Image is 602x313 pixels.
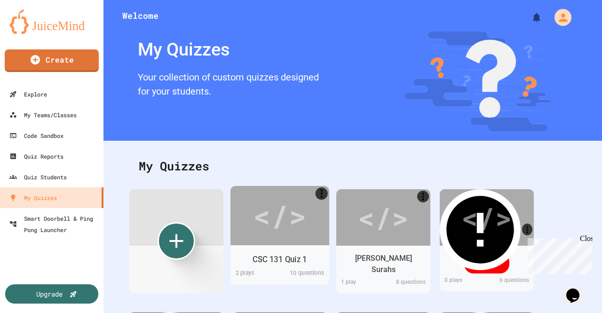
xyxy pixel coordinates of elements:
[524,234,593,274] iframe: chat widget
[9,192,57,203] div: My Quizzes
[133,32,324,68] div: My Quizzes
[253,253,307,265] div: CSC 131 Quiz 1
[461,196,512,239] div: </>
[487,276,534,287] div: 6 questions
[440,189,521,270] svg: Quiz contains incomplete questions!
[5,49,99,72] a: Create
[133,68,324,103] div: Your collection of custom quizzes designed for your students.
[514,9,545,25] div: My Notifications
[343,253,423,275] div: [PERSON_NAME] Surahs
[9,213,100,235] div: Smart Doorbell & Ping Pong Launcher
[158,222,195,260] div: Create new
[9,151,63,162] div: Quiz Reports
[404,32,551,131] img: banner-image-my-quizzes.png
[4,4,65,60] div: Chat with us now!Close
[9,130,63,141] div: Code Sandbox
[36,289,63,299] div: Upgrade
[383,278,430,289] div: 8 questions
[336,278,383,289] div: 1 play
[9,88,47,100] div: Explore
[440,276,487,287] div: 0 play s
[9,171,67,183] div: Quiz Students
[545,7,574,28] div: My Account
[562,275,593,304] iframe: chat widget
[522,224,532,235] a: More
[9,9,94,34] img: logo-orange.svg
[417,191,429,202] a: More
[358,196,409,239] div: </>
[129,148,576,185] div: My Quizzes
[253,193,306,238] div: </>
[230,268,280,280] div: 2 play s
[9,109,77,120] div: My Teams/Classes
[316,187,328,200] a: More
[280,268,329,280] div: 10 questions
